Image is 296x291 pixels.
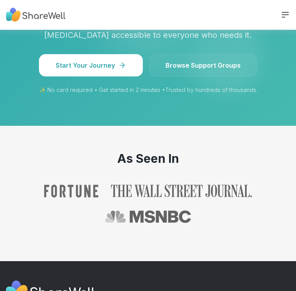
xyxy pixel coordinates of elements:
[56,61,126,70] span: Start Your Journey
[111,185,252,197] img: The Wall Street Journal logo
[149,54,257,76] a: Browse Support Groups
[44,185,98,197] a: Read ShareWell coverage in Fortune
[39,54,143,76] button: Start Your Journey
[166,61,241,70] span: Browse Support Groups
[14,151,282,166] h2: As Seen In
[105,210,192,223] a: Read ShareWell coverage in MSNBC
[6,4,66,26] img: ShareWell Nav Logo
[44,185,98,197] img: Fortune logo
[111,185,252,197] a: Read ShareWell coverage in The Wall Street Journal
[17,86,279,94] p: ✨ No card required • Get started in 2 minutes • Trusted by hundreds of thousands.
[105,210,192,223] img: MSNBC logo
